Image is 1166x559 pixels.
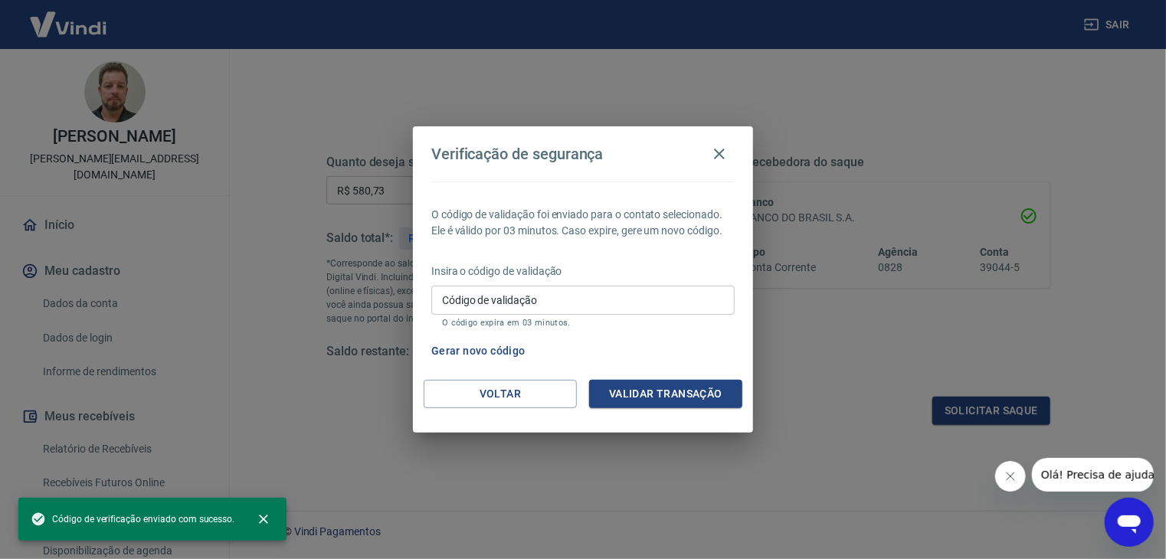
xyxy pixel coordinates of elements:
[431,263,735,279] p: Insira o código de validação
[424,380,577,408] button: Voltar
[31,512,234,527] span: Código de verificação enviado com sucesso.
[431,207,735,239] p: O código de validação foi enviado para o contato selecionado. Ele é válido por 03 minutos. Caso e...
[9,11,129,23] span: Olá! Precisa de ajuda?
[247,502,280,536] button: close
[1105,498,1154,547] iframe: Botão para abrir a janela de mensagens
[425,337,532,365] button: Gerar novo código
[431,145,604,163] h4: Verificação de segurança
[1032,458,1154,492] iframe: Mensagem da empresa
[442,318,724,328] p: O código expira em 03 minutos.
[995,461,1026,492] iframe: Fechar mensagem
[589,380,742,408] button: Validar transação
